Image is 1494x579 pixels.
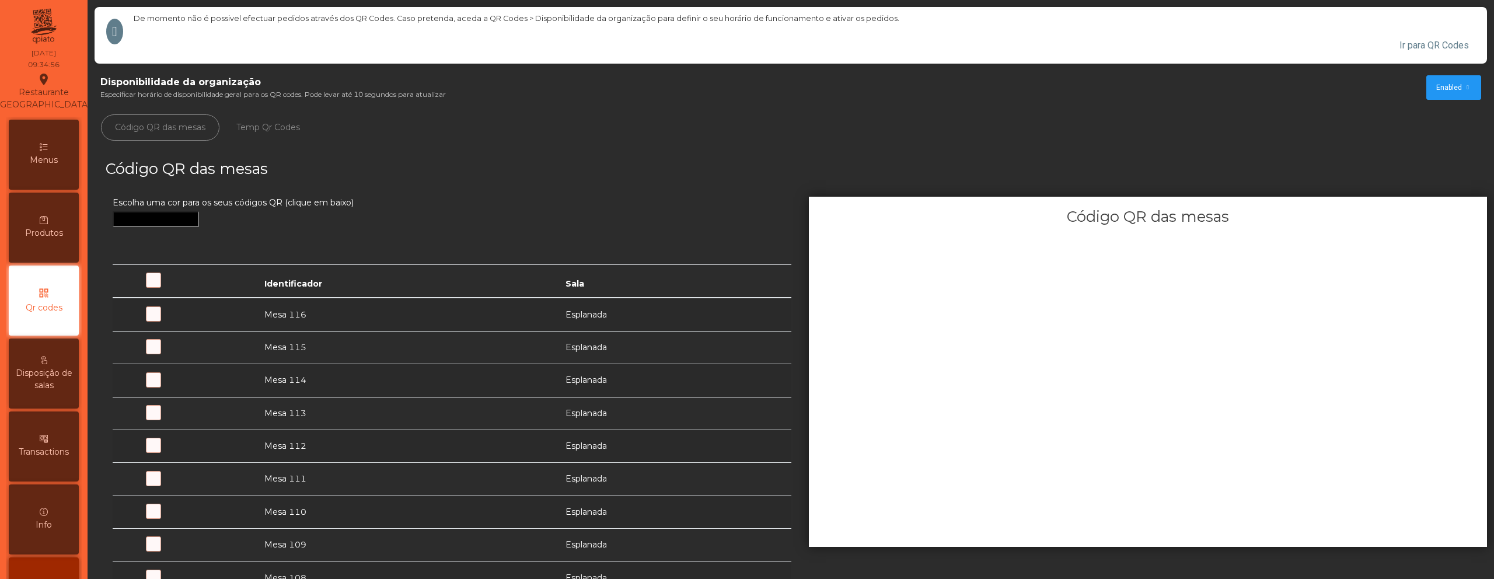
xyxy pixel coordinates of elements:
th: Sala [558,264,791,298]
td: Esplanada [558,463,791,496]
td: Esplanada [558,298,791,331]
a: Temp Qr Codes [222,114,314,141]
span: Especificar horário de disponibilidade geral para os QR codes. Pode levar até 10 segundos para at... [100,89,446,100]
span: De momento não é possivel efectuar pedidos através dos QR Codes. Caso pretenda, aceda a QR Codes ... [134,13,1481,24]
td: Mesa 109 [257,529,558,561]
i: location_on [37,72,51,86]
span: Produtos [25,227,63,239]
span: Info [36,519,52,531]
td: Mesa 115 [257,331,558,364]
td: Esplanada [558,364,791,397]
i: qr_code [38,287,50,299]
label: Escolha uma cor para os seus códigos QR (clique em baixo) [113,197,354,209]
th: Identificador [257,264,558,298]
td: Mesa 110 [257,496,558,528]
span: Menus [30,154,58,166]
h3: Código QR das mesas [106,158,788,179]
td: Mesa 116 [257,298,558,331]
span: Enabled [1436,82,1462,93]
td: Esplanada [558,331,791,364]
td: Mesa 113 [257,397,558,430]
span: Transactions [19,446,69,458]
td: Mesa 114 [257,364,558,397]
td: Esplanada [558,529,791,561]
span: Disposição de salas [12,367,76,392]
div: [DATE] [32,48,56,58]
h3: Código QR das mesas [809,206,1488,227]
button: Enabled [1426,75,1481,100]
span: Disponibilidade da organização [100,75,446,89]
td: Esplanada [558,496,791,528]
td: Esplanada [558,430,791,462]
td: Mesa 112 [257,430,558,462]
td: Mesa 111 [257,463,558,496]
td: Esplanada [558,397,791,430]
span: Qr codes [26,302,62,314]
button: Ir para QR Codes [1390,33,1481,58]
a: Código QR das mesas [101,114,219,141]
img: qpiato [29,6,58,47]
div: 09:34:56 [28,60,60,70]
